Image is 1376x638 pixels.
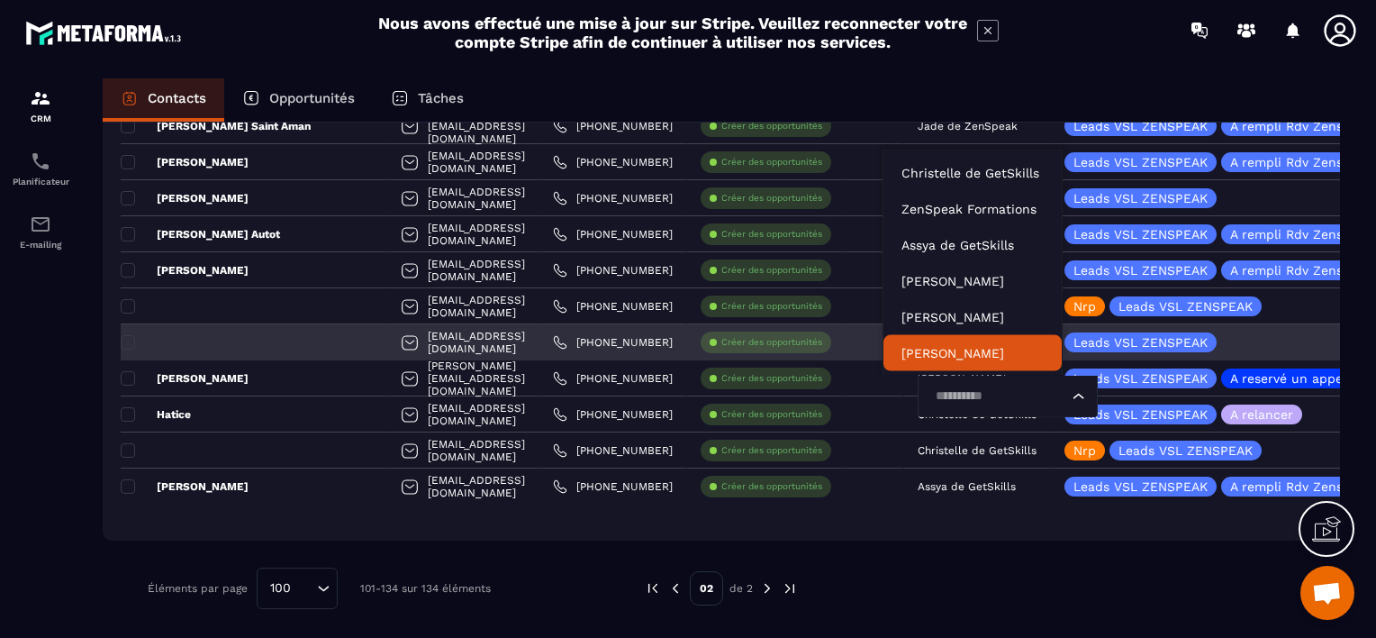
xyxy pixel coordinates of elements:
a: [PHONE_NUMBER] [553,407,673,422]
a: [PHONE_NUMBER] [553,227,673,242]
p: Leads VSL ZENSPEAK [1073,336,1208,349]
p: 101-134 sur 134 éléments [360,582,491,595]
p: Créer des opportunités [721,228,822,241]
p: Leads VSL ZENSPEAK [1073,192,1208,205]
p: Créer des opportunités [721,336,822,349]
p: Nizar NCHIOUA [901,308,1044,326]
p: Leads VSL ZENSPEAK [1073,264,1208,277]
p: Leads VSL ZENSPEAK [1073,120,1208,132]
img: next [759,580,775,597]
p: Créer des opportunités [721,480,822,493]
a: [PHONE_NUMBER] [553,119,673,133]
img: prev [667,580,683,597]
p: Leads VSL ZENSPEAK [1073,228,1208,241]
p: Leads VSL ZENSPEAK [1118,444,1253,457]
div: Search for option [918,376,1098,417]
p: Leads VSL ZENSPEAK [1073,156,1208,169]
p: A rempli Rdv Zenspeak [1230,480,1372,493]
p: [PERSON_NAME] [121,479,249,494]
p: Hatice [121,407,191,422]
input: Search for option [929,387,1068,406]
p: [PERSON_NAME] [121,263,249,278]
a: [PHONE_NUMBER] [553,191,673,205]
input: Search for option [297,579,312,598]
p: A rempli Rdv Zenspeak [1230,156,1372,169]
p: Leads VSL ZENSPEAK [1073,480,1208,493]
p: de 2 [729,581,753,596]
p: ZenSpeak Formations [901,200,1044,218]
div: Search for option [257,568,338,609]
p: Assya de GetSkills [918,480,1016,493]
a: formationformationCRM [5,74,77,137]
p: CRM [5,114,77,123]
p: [PERSON_NAME] Autot [121,227,280,242]
span: 100 [264,579,297,598]
p: Leads VSL ZENSPEAK [1073,408,1208,421]
p: Créer des opportunités [721,372,822,385]
p: A relancer [1230,408,1293,421]
p: Planificateur [5,177,77,187]
p: Opportunités [269,90,355,106]
a: [PHONE_NUMBER] [553,479,673,494]
img: logo [25,16,187,50]
p: Créer des opportunités [721,408,822,421]
p: Nrp [1073,300,1096,313]
a: emailemailE-mailing [5,200,77,263]
a: [PHONE_NUMBER] [553,263,673,278]
h2: Nous avons effectué une mise à jour sur Stripe. Veuillez reconnecter votre compte Stripe afin de ... [377,14,968,51]
p: [PERSON_NAME] [121,155,249,169]
p: Créer des opportunités [721,120,822,132]
a: Opportunités [224,78,373,122]
p: Nrp [1073,444,1096,457]
a: [PHONE_NUMBER] [553,443,673,458]
p: Leads VSL ZENSPEAK [1118,300,1253,313]
p: A rempli Rdv Zenspeak [1230,264,1372,277]
p: Assya de GetSkills [901,236,1044,254]
p: A reservé un appel [1230,372,1346,385]
a: Tâches [373,78,482,122]
p: Éléments par page [148,582,248,595]
p: Leads VSL ZENSPEAK [1073,372,1208,385]
a: schedulerschedulerPlanificateur [5,137,77,200]
p: E-mailing [5,240,77,250]
img: email [30,214,51,235]
p: [PERSON_NAME] Saint Aman [121,119,311,133]
div: Ouvrir le chat [1300,566,1354,620]
img: next [782,580,798,597]
p: 02 [690,571,723,606]
p: Christelle de GetSkills [901,164,1044,182]
img: scheduler [30,150,51,172]
p: Créer des opportunités [721,444,822,457]
p: Frédéric GUEYE [901,344,1044,362]
p: Créer des opportunités [721,192,822,205]
a: [PHONE_NUMBER] [553,155,673,169]
p: [PERSON_NAME] [121,191,249,205]
p: A rempli Rdv Zenspeak [1230,228,1372,241]
p: Léna MAIREY [901,272,1044,290]
a: [PHONE_NUMBER] [553,335,673,350]
img: prev [645,580,661,597]
p: Jade de ZenSpeak [918,120,1018,132]
p: Créer des opportunités [721,300,822,313]
a: [PHONE_NUMBER] [553,299,673,314]
p: Créer des opportunités [721,264,822,277]
p: [PERSON_NAME] [121,371,249,386]
p: Christelle de GetSkills [918,444,1037,457]
p: A rempli Rdv Zenspeak [1230,120,1372,132]
p: Tâches [418,90,464,106]
p: Créer des opportunités [721,156,822,169]
a: Contacts [103,78,224,122]
a: [PHONE_NUMBER] [553,371,673,386]
p: Contacts [148,90,206,106]
img: formation [30,87,51,109]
